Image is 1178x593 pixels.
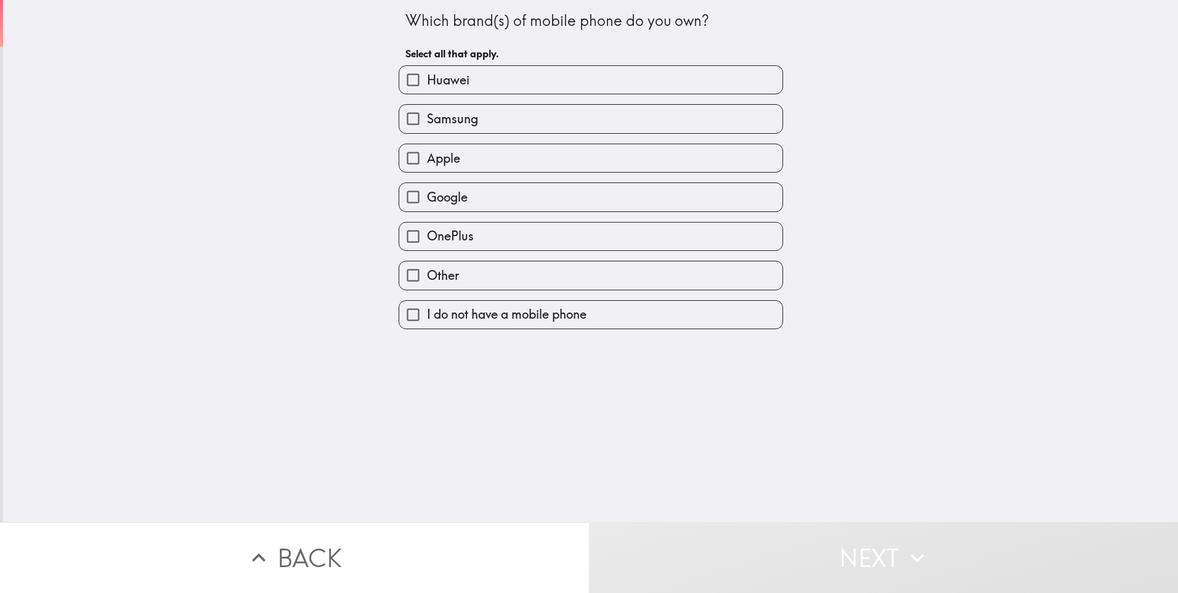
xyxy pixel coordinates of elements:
button: Huawei [399,66,782,94]
button: Google [399,183,782,211]
span: Other [427,267,459,284]
button: OnePlus [399,223,782,250]
span: OnePlus [427,227,474,245]
span: Samsung [427,110,478,128]
span: Google [427,189,468,206]
button: Next [589,522,1178,593]
button: Other [399,261,782,289]
button: I do not have a mobile phone [399,301,782,329]
span: Apple [427,150,460,167]
button: Samsung [399,105,782,133]
h6: Select all that apply. [405,47,776,60]
span: I do not have a mobile phone [427,306,587,323]
button: Apple [399,144,782,172]
div: Which brand(s) of mobile phone do you own? [405,10,776,31]
span: Huawei [427,72,469,89]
